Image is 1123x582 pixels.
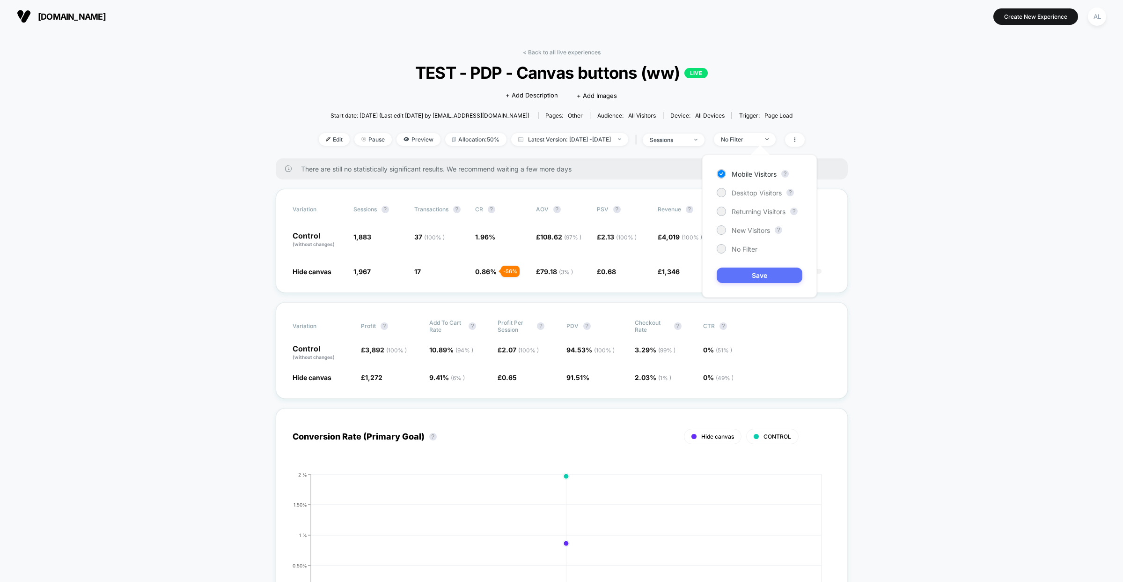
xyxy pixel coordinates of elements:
[293,241,335,247] span: (without changes)
[618,138,621,140] img: end
[451,374,465,381] span: ( 6 % )
[298,471,307,477] tspan: 2 %
[361,346,407,354] span: £
[453,206,461,213] button: ?
[475,206,483,213] span: CR
[566,322,579,329] span: PDV
[475,268,497,276] span: 0.86 %
[786,189,794,196] button: ?
[658,206,681,213] span: Revenue
[564,234,581,241] span: ( 97 % )
[540,233,581,241] span: 108.62
[635,373,671,381] span: 2.03 %
[38,12,106,22] span: [DOMAIN_NAME]
[633,133,643,147] span: |
[663,112,732,119] span: Device:
[686,206,693,213] button: ?
[601,233,637,241] span: 2.13
[293,345,352,361] p: Control
[498,373,517,381] span: £
[719,322,727,330] button: ?
[506,91,558,100] span: + Add Description
[658,347,675,354] span: ( 99 % )
[445,133,506,146] span: Allocation: 50%
[365,346,407,354] span: 3,892
[353,233,371,241] span: 1,883
[674,322,682,330] button: ?
[518,347,539,354] span: ( 100 % )
[775,226,782,234] button: ?
[523,49,601,56] a: < Back to all live experiences
[566,373,589,381] span: 91.51 %
[488,206,495,213] button: ?
[732,226,770,234] span: New Visitors
[1088,7,1106,26] div: AL
[386,347,407,354] span: ( 100 % )
[597,233,637,241] span: £
[695,112,725,119] span: all devices
[429,433,437,440] button: ?
[732,170,777,178] span: Mobile Visitors
[299,532,307,537] tspan: 1 %
[17,9,31,23] img: Visually logo
[650,136,687,143] div: sessions
[559,269,573,276] span: ( 3 % )
[540,268,573,276] span: 79.18
[662,233,702,241] span: 4,019
[469,322,476,330] button: ?
[354,133,392,146] span: Pause
[293,373,331,381] span: Hide canvas
[765,138,769,140] img: end
[553,206,561,213] button: ?
[716,347,732,354] span: ( 51 % )
[319,133,350,146] span: Edit
[293,354,335,360] span: (without changes)
[14,9,109,24] button: [DOMAIN_NAME]
[382,206,389,213] button: ?
[594,347,615,354] span: ( 100 % )
[361,373,382,381] span: £
[536,233,581,241] span: £
[658,374,671,381] span: ( 1 % )
[502,373,517,381] span: 0.65
[365,373,382,381] span: 1,272
[414,233,445,241] span: 37
[301,165,829,173] span: There are still no statistically significant results. We recommend waiting a few more days
[635,319,669,333] span: Checkout Rate
[568,112,583,119] span: other
[597,268,616,276] span: £
[429,346,473,354] span: 10.89 %
[658,233,702,241] span: £
[597,206,609,213] span: PSV
[732,245,757,253] span: No Filter
[429,319,464,333] span: Add To Cart Rate
[732,208,785,216] span: Returning Visitors
[502,346,539,354] span: 2.07
[601,268,616,276] span: 0.68
[658,268,680,276] span: £
[353,206,377,213] span: Sessions
[545,112,583,119] div: Pages:
[763,433,791,440] span: CONTROL
[616,234,637,241] span: ( 100 % )
[518,137,523,142] img: calendar
[717,268,802,283] button: Save
[326,137,330,142] img: edit
[781,170,789,178] button: ?
[452,137,456,142] img: rebalance
[353,268,371,276] span: 1,967
[764,112,793,119] span: Page Load
[732,189,782,197] span: Desktop Visitors
[682,234,702,241] span: ( 100 % )
[703,346,732,354] span: 0 %
[536,206,549,213] span: AOV
[577,92,617,99] span: + Add Images
[381,322,388,330] button: ?
[361,322,376,329] span: Profit
[566,346,615,354] span: 94.53 %
[613,206,621,213] button: ?
[429,373,465,381] span: 9.41 %
[703,373,734,381] span: 0 %
[694,139,697,141] img: end
[498,319,532,333] span: Profit Per Session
